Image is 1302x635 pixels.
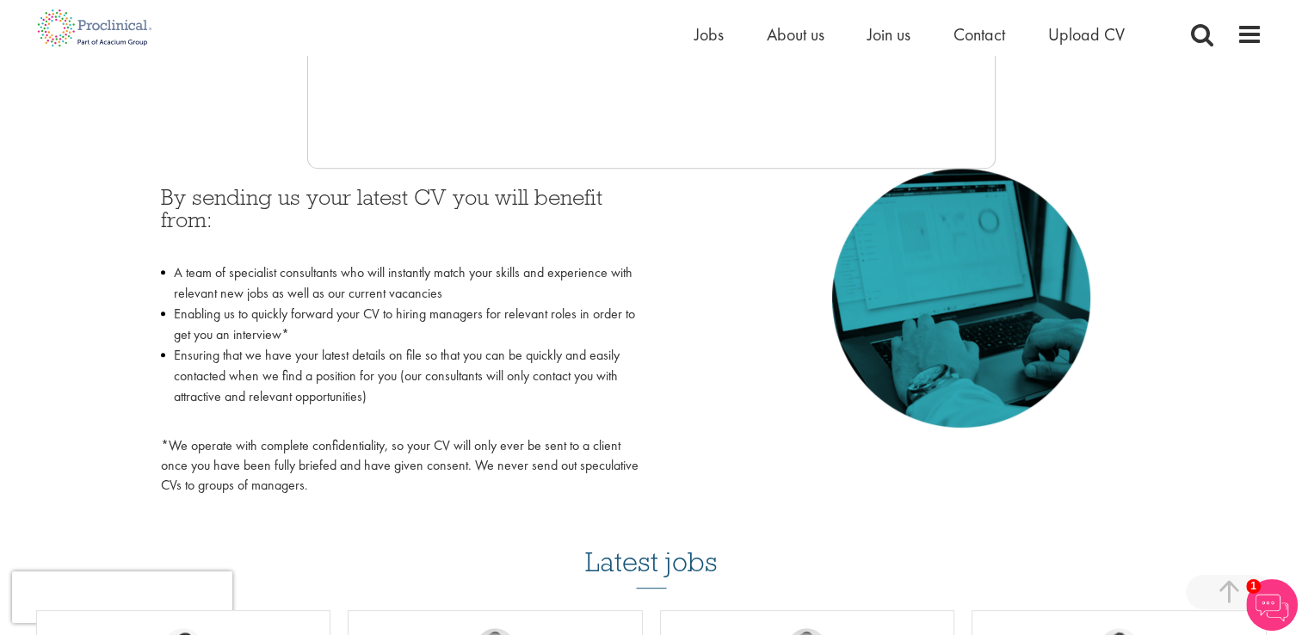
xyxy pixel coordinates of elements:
[161,186,639,254] h3: By sending us your latest CV you will benefit from:
[953,23,1005,46] a: Contact
[1048,23,1125,46] a: Upload CV
[12,571,232,623] iframe: reCAPTCHA
[1246,579,1298,631] img: Chatbot
[161,262,639,304] li: A team of specialist consultants who will instantly match your skills and experience with relevan...
[161,345,639,428] li: Ensuring that we have your latest details on file so that you can be quickly and easily contacted...
[694,23,724,46] a: Jobs
[161,436,639,496] p: *We operate with complete confidentiality, so your CV will only ever be sent to a client once you...
[585,504,718,589] h3: Latest jobs
[767,23,824,46] a: About us
[867,23,910,46] a: Join us
[1246,579,1261,594] span: 1
[161,304,639,345] li: Enabling us to quickly forward your CV to hiring managers for relevant roles in order to get you ...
